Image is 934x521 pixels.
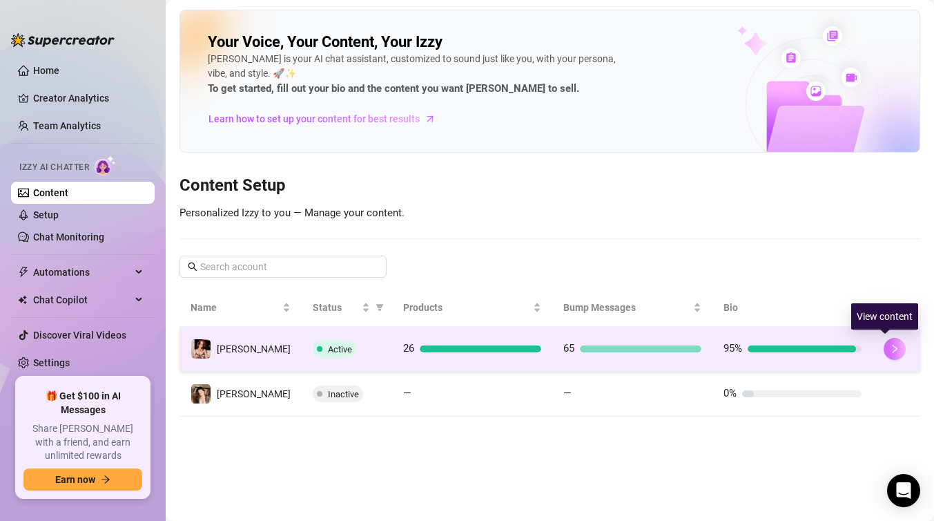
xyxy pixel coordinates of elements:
th: Products [392,289,552,327]
img: ai-chatter-content-library-cLFOSyPT.png [706,11,920,152]
span: Izzy AI Chatter [19,161,89,174]
a: Home [33,65,59,76]
span: Automations [33,261,131,283]
span: 26 [403,342,414,354]
a: Chat Monitoring [33,231,104,243]
a: Content [33,187,68,198]
a: Team Analytics [33,120,101,131]
span: — [563,387,572,399]
strong: To get started, fill out your bio and the content you want [PERSON_NAME] to sell. [208,82,579,95]
th: Status [302,289,392,327]
h3: Content Setup [179,175,920,197]
h2: Your Voice, Your Content, Your Izzy [208,32,442,52]
span: [PERSON_NAME] [217,388,291,399]
a: Learn how to set up your content for best results [208,108,446,130]
div: [PERSON_NAME] is your AI chat assistant, customized to sound just like you, with your persona, vi... [208,52,622,97]
span: Personalized Izzy to you — Manage your content. [179,207,405,219]
span: 🎁 Get $100 in AI Messages [23,390,142,417]
a: Discover Viral Videos [33,330,126,341]
button: Earn nowarrow-right [23,468,142,491]
span: Earn now [55,474,95,485]
img: AI Chatter [95,155,116,176]
span: Learn how to set up your content for best results [208,111,420,126]
span: arrow-right [423,112,437,126]
div: View content [851,303,918,330]
img: logo-BBDzfeDw.svg [11,33,115,47]
th: Name [179,289,302,327]
span: arrow-right [101,475,110,484]
span: Products [403,300,530,315]
span: filter [376,303,384,312]
span: Bump Messages [563,300,690,315]
a: Creator Analytics [33,87,144,109]
span: [PERSON_NAME] [217,343,291,354]
input: Search account [200,259,367,274]
span: 0% [723,387,737,399]
span: Status [313,300,359,315]
img: Chat Copilot [18,295,27,305]
th: Bio [712,289,873,327]
span: filter [373,297,387,318]
img: Blair [191,339,211,359]
img: Blair [191,384,211,404]
span: right [890,344,899,354]
span: search [188,262,197,272]
span: Bio [723,300,850,315]
a: Setup [33,209,59,220]
span: thunderbolt [18,267,29,278]
span: Name [191,300,280,315]
span: Share [PERSON_NAME] with a friend, and earn unlimited rewards [23,422,142,463]
th: Bump Messages [552,289,712,327]
span: Inactive [328,389,359,399]
span: 95% [723,342,742,354]
span: 65 [563,342,574,354]
span: Chat Copilot [33,289,131,311]
div: Open Intercom Messenger [887,474,920,507]
span: Active [328,344,352,354]
button: right [884,338,906,360]
span: — [403,387,411,399]
a: Settings [33,357,70,368]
